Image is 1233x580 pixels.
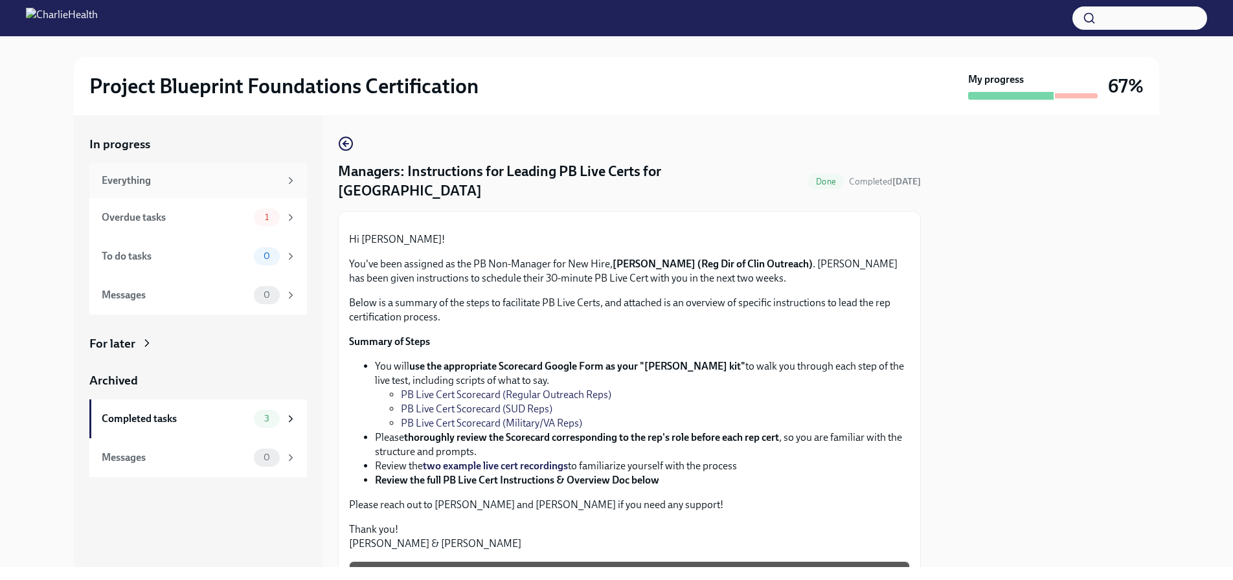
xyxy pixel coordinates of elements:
[968,72,1024,87] strong: My progress
[89,198,307,237] a: Overdue tasks1
[401,403,552,415] a: PB Live Cert Scorecard (SUD Reps)
[404,431,779,443] strong: thoroughly review the Scorecard corresponding to the rep's role before each rep cert
[423,460,568,472] a: two example live cert recordings
[89,335,135,352] div: For later
[349,498,910,512] p: Please reach out to [PERSON_NAME] and [PERSON_NAME] if you need any support!
[375,430,910,459] li: Please , so you are familiar with the structure and prompts.
[89,276,307,315] a: Messages0
[89,136,307,153] a: In progress
[349,257,910,285] p: You've been assigned as the PB Non-Manager for New Hire, . [PERSON_NAME] has been given instructi...
[102,210,249,225] div: Overdue tasks
[349,232,910,247] p: Hi [PERSON_NAME]!
[256,452,278,462] span: 0
[26,8,98,28] img: CharlieHealth
[409,360,745,372] strong: use the appropriate Scorecard Google Form as your "[PERSON_NAME] kit"
[849,176,921,187] span: Completed
[1108,74,1144,98] h3: 67%
[89,335,307,352] a: For later
[401,388,611,401] a: PB Live Cert Scorecard (Regular Outreach Reps)
[375,474,659,486] strong: Review the full PB Live Cert Instructions & Overview Doc below
[257,212,277,222] span: 1
[349,296,910,324] p: Below is a summary of the steps to facilitate PB Live Certs, and attached is an overview of speci...
[256,290,278,300] span: 0
[102,249,249,263] div: To do tasks
[102,288,249,302] div: Messages
[375,459,910,473] li: Review the to familiarize yourself with the process
[849,175,921,188] span: September 24th, 2025 14:49
[256,414,277,423] span: 3
[892,176,921,187] strong: [DATE]
[349,335,430,348] strong: Summary of Steps
[375,359,910,430] li: You will to walk you through each step of the live test, including scripts of what to say.
[338,162,803,201] h4: Managers: Instructions for Leading PB Live Certs for [GEOGRAPHIC_DATA]
[349,522,910,551] p: Thank you! [PERSON_NAME] & [PERSON_NAME]
[89,73,479,99] h2: Project Blueprint Foundations Certification
[89,399,307,438] a: Completed tasks3
[102,412,249,426] div: Completed tasks
[89,237,307,276] a: To do tasks0
[808,177,844,186] span: Done
[102,173,280,188] div: Everything
[256,251,278,261] span: 0
[89,372,307,389] a: Archived
[89,438,307,477] a: Messages0
[102,451,249,465] div: Messages
[401,417,582,429] a: PB Live Cert Scorecard (Military/VA Reps)
[613,258,813,270] strong: [PERSON_NAME] (Reg Dir of Clin Outreach)
[89,163,307,198] a: Everything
